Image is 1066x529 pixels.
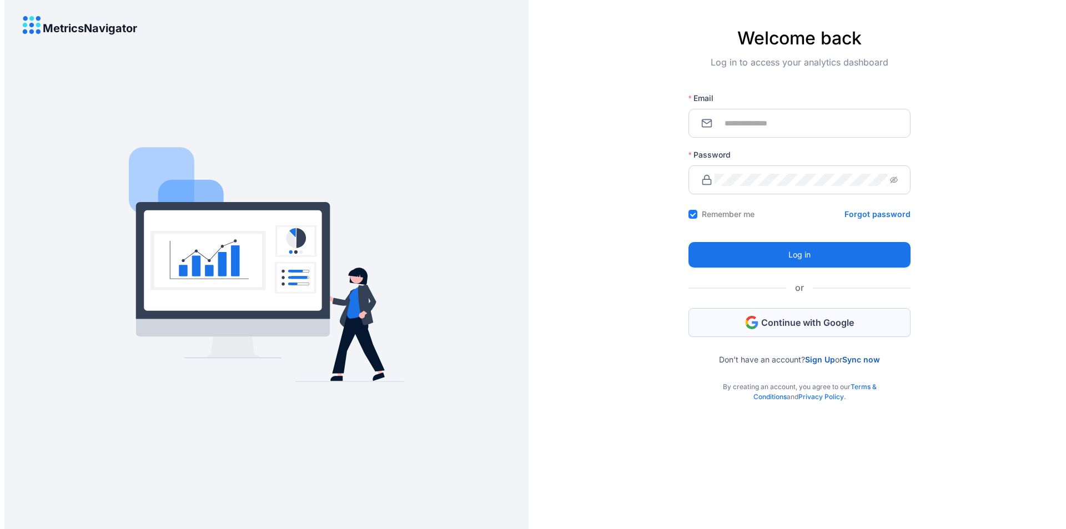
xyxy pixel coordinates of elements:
input: Email [715,117,898,129]
span: Continue with Google [761,316,854,329]
h4: MetricsNavigator [43,22,137,34]
a: Forgot password [844,209,911,220]
span: or [786,281,813,295]
label: Password [688,149,738,160]
span: Log in [788,249,811,261]
h4: Welcome back [688,28,911,49]
a: Sync now [842,355,880,364]
button: Log in [688,242,911,268]
span: Remember me [697,209,759,220]
div: Don’t have an account? or [688,337,911,364]
button: Continue with Google [688,308,911,337]
div: By creating an account, you agree to our and . [688,364,911,402]
div: Log in to access your analytics dashboard [688,56,911,87]
input: Password [715,174,888,186]
a: Sign Up [805,355,835,364]
label: Email [688,93,721,104]
a: Privacy Policy [798,392,844,401]
span: eye-invisible [890,176,898,184]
